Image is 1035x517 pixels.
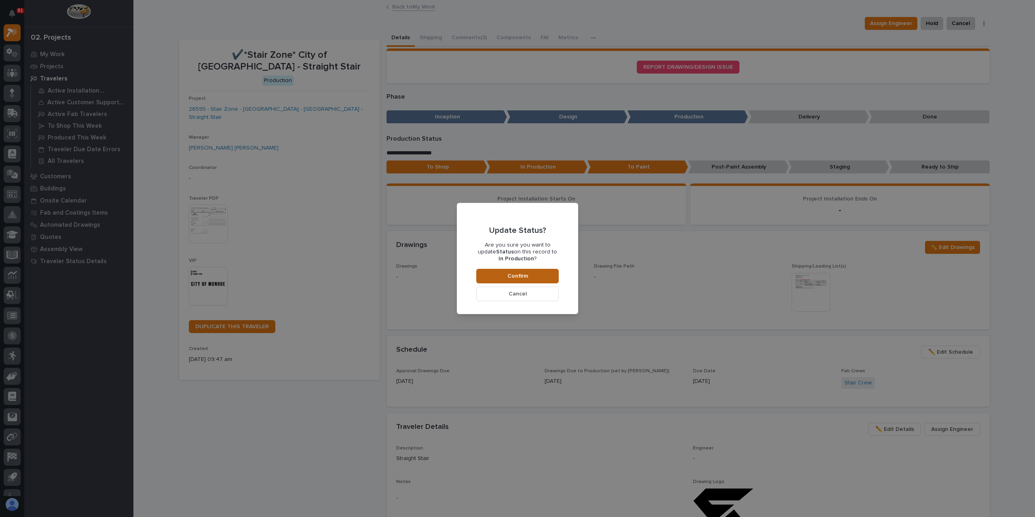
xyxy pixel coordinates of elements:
[509,290,527,298] span: Cancel
[507,272,528,280] span: Confirm
[476,269,559,283] button: Confirm
[496,249,514,255] b: Status
[476,242,559,262] p: Are you sure you want to update on this record to ?
[489,226,546,235] p: Update Status?
[498,256,534,262] b: In Production
[476,287,559,301] button: Cancel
